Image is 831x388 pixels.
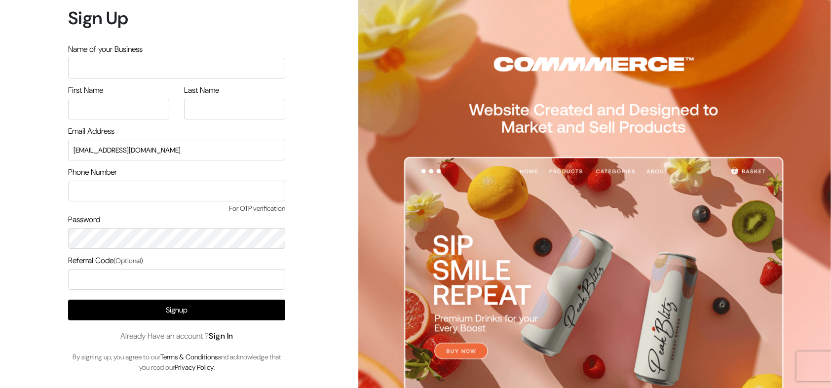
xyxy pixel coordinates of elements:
[68,214,100,226] label: Password
[68,255,143,267] label: Referral Code
[120,330,233,342] span: Already Have an account ?
[113,256,143,265] span: (Optional)
[68,166,117,178] label: Phone Number
[175,363,214,372] a: Privacy Policy
[68,203,285,214] span: For OTP verification
[68,84,103,96] label: First Name
[184,84,219,96] label: Last Name
[160,352,218,361] a: Terms & Conditions
[209,331,233,341] a: Sign In
[68,352,285,373] p: By signing up, you agree to our and acknowledge that you read our .
[68,43,143,55] label: Name of your Business
[68,7,285,29] h1: Sign Up
[68,125,114,137] label: Email Address
[68,300,285,320] button: Signup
